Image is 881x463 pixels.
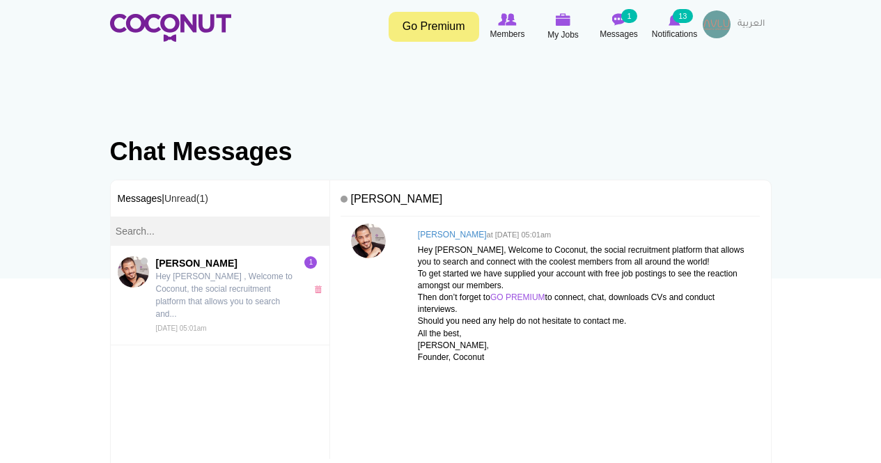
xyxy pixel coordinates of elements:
span: [PERSON_NAME] [156,256,299,270]
a: My Jobs My Jobs [536,10,591,43]
a: Go Premium [389,12,479,42]
p: Hey [PERSON_NAME] , Welcome to Coconut, the social recruitment platform that allows you to search... [156,270,299,320]
h1: Chat Messages [110,138,772,166]
span: | [162,193,208,204]
h4: [PERSON_NAME] [418,230,754,240]
img: Home [110,14,231,42]
small: 13 [673,9,692,23]
span: My Jobs [547,28,579,42]
h4: [PERSON_NAME] [341,187,760,217]
span: Notifications [652,27,697,41]
a: Notifications Notifications 13 [647,10,703,42]
span: 1 [304,256,317,269]
span: Messages [600,27,638,41]
a: Assaad Tarabay[PERSON_NAME] Hey [PERSON_NAME] , Welcome to Coconut, the social recruitment platfo... [111,246,330,345]
input: Search... [111,217,330,246]
p: Hey [PERSON_NAME], Welcome to Coconut, the social recruitment platform that allows you to search ... [418,244,754,363]
a: Messages Messages 1 [591,10,647,42]
a: x [314,285,326,293]
a: العربية [731,10,772,38]
img: Assaad Tarabay [118,256,149,288]
small: [DATE] 05:01am [156,324,207,332]
span: Members [490,27,524,41]
img: My Jobs [556,13,571,26]
img: Messages [612,13,626,26]
a: GO PREMIUM [490,292,545,302]
a: Unread(1) [164,193,208,204]
img: Browse Members [498,13,516,26]
img: Notifications [669,13,680,26]
a: Browse Members Members [480,10,536,42]
h3: Messages [111,180,330,217]
small: 1 [621,9,637,23]
small: at [DATE] 05:01am [487,230,552,239]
